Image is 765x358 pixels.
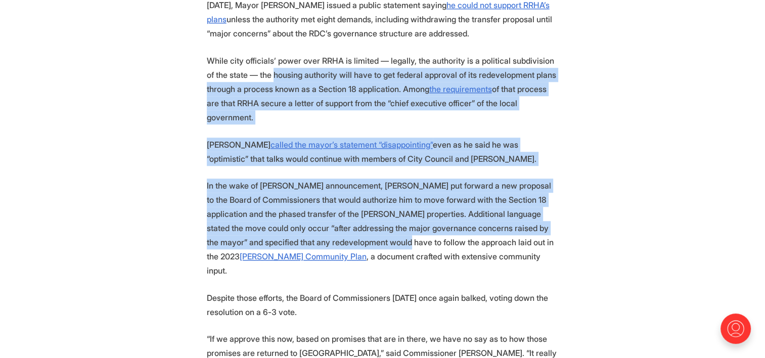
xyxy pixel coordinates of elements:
[712,308,765,358] iframe: portal-trigger
[207,291,559,319] p: Despite those efforts, the Board of Commissioners [DATE] once again balked, voting down the resol...
[271,140,433,150] a: called the mayor’s statement “disappointing”
[207,138,559,166] p: [PERSON_NAME] even as he said he was “optimistic” that talks would continue with members of City ...
[207,54,559,124] p: While city officials’ power over RRHA is limited — legally, the authority is a political subdivis...
[207,178,559,278] p: In the wake of [PERSON_NAME] announcement, [PERSON_NAME] put forward a new proposal to the Board ...
[429,84,492,94] a: the requirements
[240,251,367,261] a: [PERSON_NAME] Community Plan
